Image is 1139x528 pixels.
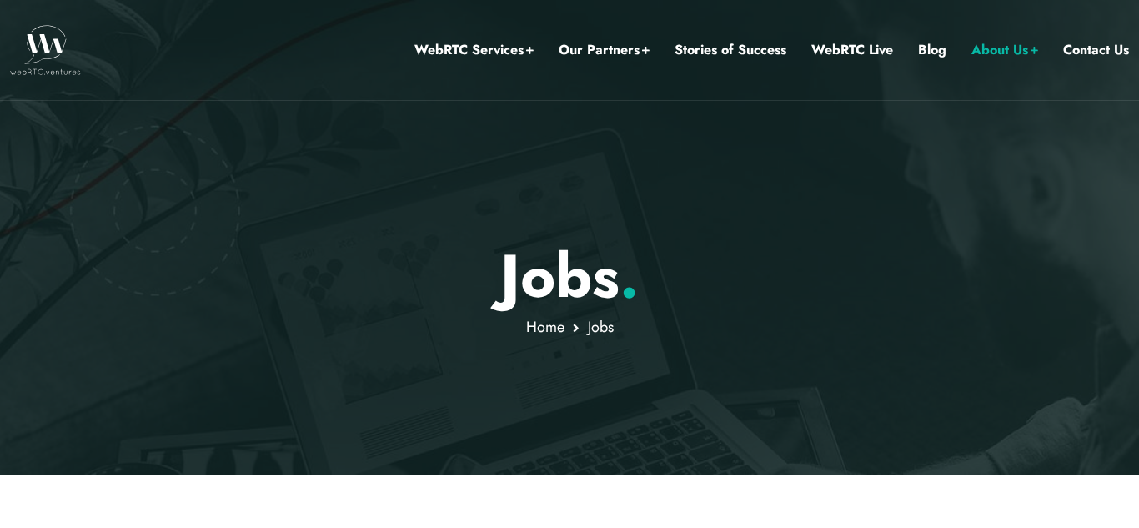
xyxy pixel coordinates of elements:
span: Jobs [588,316,614,338]
img: WebRTC.ventures [10,25,81,75]
a: Our Partners [559,39,650,61]
p: Jobs [82,240,1058,312]
a: Blog [918,39,946,61]
a: Stories of Success [675,39,786,61]
a: Contact Us [1063,39,1129,61]
a: WebRTC Services [414,39,534,61]
a: About Us [971,39,1038,61]
span: . [620,233,639,319]
a: WebRTC Live [811,39,893,61]
a: Home [526,316,564,338]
